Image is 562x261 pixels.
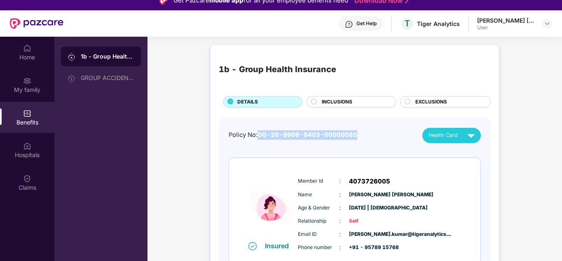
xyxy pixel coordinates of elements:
[68,53,76,61] img: svg+xml;base64,PHN2ZyB3aWR0aD0iMjAiIGhlaWdodD0iMjAiIHZpZXdCb3g9IjAgMCAyMCAyMCIgZmlsbD0ibm9uZSIgeG...
[258,131,357,139] span: OG-26-9906-8403-00000085
[246,172,296,241] img: icon
[23,77,31,85] img: svg+xml;base64,PHN2ZyB3aWR0aD0iMjAiIGhlaWdodD0iMjAiIHZpZXdCb3g9IjAgMCAyMCAyMCIgZmlsbD0ibm9uZSIgeG...
[298,191,339,199] span: Name
[415,98,447,106] span: EXCLUSIONS
[345,20,353,28] img: svg+xml;base64,PHN2ZyBpZD0iSGVscC0zMngzMiIgeG1sbnM9Imh0dHA6Ly93d3cudzMub3JnLzIwMDAvc3ZnIiB3aWR0aD...
[81,52,134,61] div: 1b - Group Health Insurance
[429,131,458,139] span: Health Card
[298,244,339,252] span: Phone number
[339,243,341,252] span: :
[417,20,460,28] div: Tiger Analytics
[23,174,31,183] img: svg+xml;base64,PHN2ZyBpZD0iQ2xhaW0iIHhtbG5zPSJodHRwOi8vd3d3LnczLm9yZy8yMDAwL3N2ZyIgd2lkdGg9IjIwIi...
[237,98,258,106] span: DETAILS
[265,242,294,250] div: Insured
[219,63,336,76] div: 1b - Group Health Insurance
[339,230,341,239] span: :
[23,44,31,52] img: svg+xml;base64,PHN2ZyBpZD0iSG9tZSIgeG1sbnM9Imh0dHA6Ly93d3cudzMub3JnLzIwMDAvc3ZnIiB3aWR0aD0iMjAiIG...
[322,98,352,106] span: INCLUSIONS
[464,128,478,143] img: svg+xml;base64,PHN2ZyB4bWxucz0iaHR0cDovL3d3dy53My5vcmcvMjAwMC9zdmciIHZpZXdCb3g9IjAgMCAyNCAyNCIgd2...
[349,230,390,238] span: [PERSON_NAME].kumar@tigeranalytics....
[298,217,339,225] span: Relationship
[544,20,550,27] img: svg+xml;base64,PHN2ZyBpZD0iRHJvcGRvd24tMzJ4MzIiIHhtbG5zPSJodHRwOi8vd3d3LnczLm9yZy8yMDAwL3N2ZyIgd2...
[339,176,341,186] span: :
[298,230,339,238] span: Email ID
[349,176,390,186] span: 4073726005
[339,203,341,212] span: :
[349,204,390,212] span: [DATE] | [DEMOGRAPHIC_DATA]
[68,74,76,82] img: svg+xml;base64,PHN2ZyB3aWR0aD0iMjAiIGhlaWdodD0iMjAiIHZpZXdCb3g9IjAgMCAyMCAyMCIgZmlsbD0ibm9uZSIgeG...
[422,128,481,143] button: Health Card
[349,244,390,252] span: +91 - 95789 15768
[356,20,377,27] div: Get Help
[349,191,390,199] span: [PERSON_NAME] [PERSON_NAME]
[23,109,31,118] img: svg+xml;base64,PHN2ZyBpZD0iQmVuZWZpdHMiIHhtbG5zPSJodHRwOi8vd3d3LnczLm9yZy8yMDAwL3N2ZyIgd2lkdGg9Ij...
[298,204,339,212] span: Age & Gender
[23,142,31,150] img: svg+xml;base64,PHN2ZyBpZD0iSG9zcGl0YWxzIiB4bWxucz0iaHR0cDovL3d3dy53My5vcmcvMjAwMC9zdmciIHdpZHRoPS...
[339,190,341,199] span: :
[229,130,357,140] div: Policy No:
[349,217,390,225] span: Self
[477,16,535,24] div: [PERSON_NAME] [PERSON_NAME]
[339,216,341,226] span: :
[298,177,339,185] span: Member Id
[81,75,134,81] div: GROUP ACCIDENTAL INSURANCE
[10,18,63,29] img: New Pazcare Logo
[248,242,257,250] img: svg+xml;base64,PHN2ZyB4bWxucz0iaHR0cDovL3d3dy53My5vcmcvMjAwMC9zdmciIHdpZHRoPSIxNiIgaGVpZ2h0PSIxNi...
[405,19,410,28] span: T
[477,24,535,31] div: User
